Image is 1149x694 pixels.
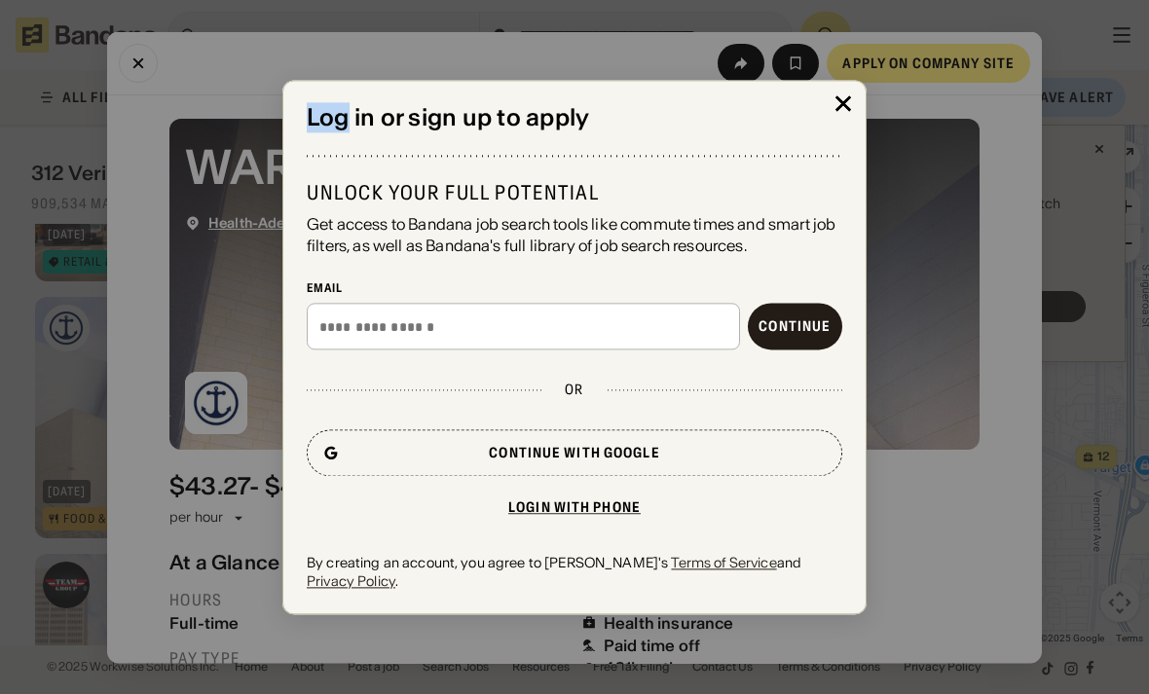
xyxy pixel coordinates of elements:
[759,320,831,334] div: Continue
[508,501,641,515] div: Login with phone
[565,382,583,399] div: or
[307,213,842,257] div: Get access to Bandana job search tools like commute times and smart job filters, as well as Banda...
[307,572,395,590] a: Privacy Policy
[671,555,776,572] a: Terms of Service
[307,280,842,296] div: Email
[307,180,842,205] div: Unlock your full potential
[489,447,659,460] div: Continue with Google
[307,555,842,590] div: By creating an account, you agree to [PERSON_NAME]'s and .
[307,104,842,132] div: Log in or sign up to apply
